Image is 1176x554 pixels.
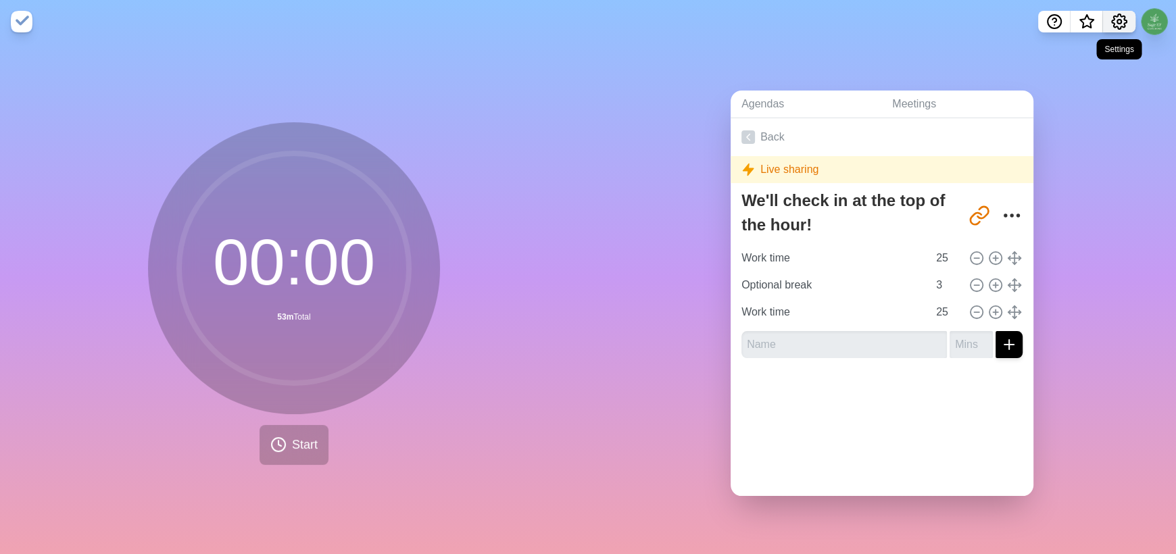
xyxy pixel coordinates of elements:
input: Name [736,272,928,299]
a: Back [731,118,1033,156]
input: Mins [931,245,963,272]
button: More [998,202,1025,229]
a: Agendas [731,91,881,118]
span: Start [292,436,318,454]
div: Live sharing [731,156,1033,183]
button: Help [1038,11,1071,32]
input: Mins [950,331,993,358]
input: Name [741,331,947,358]
img: timeblocks logo [11,11,32,32]
input: Name [736,245,928,272]
a: Meetings [881,91,1033,118]
input: Mins [931,272,963,299]
button: What’s new [1071,11,1103,32]
button: Share link [966,202,993,229]
input: Name [736,299,928,326]
input: Mins [931,299,963,326]
button: Start [260,425,328,465]
button: Settings [1103,11,1135,32]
